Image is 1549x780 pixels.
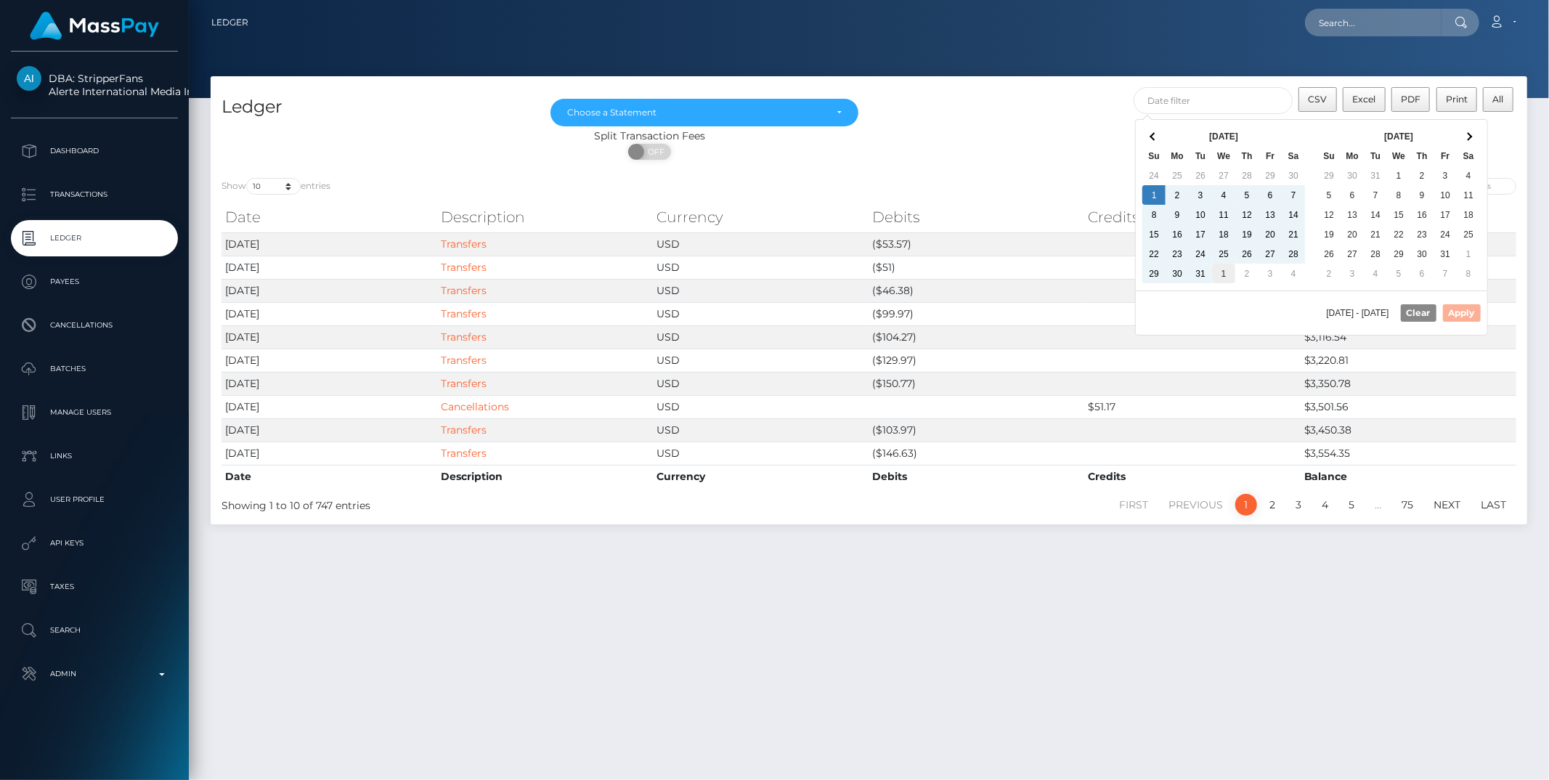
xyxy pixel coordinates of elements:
h4: Ledger [221,94,529,120]
span: PDF [1401,94,1420,105]
a: Transfers [441,447,487,460]
a: Transfers [441,330,487,344]
a: Transfers [441,354,487,367]
td: USD [653,349,869,372]
td: 30 [1166,264,1189,283]
td: USD [653,372,869,395]
td: 2 [1317,264,1341,283]
td: 3 [1434,166,1457,185]
td: [DATE] [221,302,437,325]
p: Payees [17,271,172,293]
td: USD [653,256,869,279]
td: 29 [1142,264,1166,283]
a: Ledger [11,220,178,256]
td: 7 [1364,185,1387,205]
td: 6 [1341,185,1364,205]
td: 28 [1364,244,1387,264]
td: 11 [1457,185,1480,205]
p: Taxes [17,576,172,598]
td: $3,554.35 [1301,442,1516,465]
td: 31 [1189,264,1212,283]
td: 1 [1142,185,1166,205]
td: 24 [1142,166,1166,185]
td: 7 [1434,264,1457,283]
p: API Keys [17,532,172,554]
td: [DATE] [221,279,437,302]
span: DBA: StripperFans Alerte International Media Inc. [11,72,178,98]
td: 5 [1235,185,1259,205]
td: 15 [1142,224,1166,244]
td: 27 [1341,244,1364,264]
span: [DATE] - [DATE] [1326,309,1394,317]
a: Transfers [441,261,487,274]
td: 27 [1212,166,1235,185]
a: Next [1426,494,1468,516]
th: Th [1235,146,1259,166]
a: 4 [1314,494,1336,516]
p: User Profile [17,489,172,511]
td: 6 [1410,264,1434,283]
th: Sa [1282,146,1305,166]
th: [DATE] [1166,126,1282,146]
a: Last [1473,494,1514,516]
th: Description [437,203,653,232]
td: [DATE] [221,232,437,256]
td: 17 [1189,224,1212,244]
td: 25 [1166,166,1189,185]
td: USD [653,302,869,325]
a: Transfers [441,307,487,320]
img: MassPay Logo [30,12,159,40]
td: 18 [1457,205,1480,224]
td: 2 [1410,166,1434,185]
p: Cancellations [17,314,172,336]
td: 12 [1235,205,1259,224]
div: Split Transaction Fees [211,129,1089,144]
th: Debits [869,203,1084,232]
a: Payees [11,264,178,300]
td: 16 [1166,224,1189,244]
td: 24 [1434,224,1457,244]
td: ($150.77) [869,372,1084,395]
td: 30 [1341,166,1364,185]
td: 29 [1387,244,1410,264]
td: 13 [1259,205,1282,224]
td: 14 [1282,205,1305,224]
span: Print [1446,94,1468,105]
td: ($99.97) [869,302,1084,325]
div: Choose a Statement [567,107,824,118]
td: 5 [1317,185,1341,205]
td: ($103.97) [869,418,1084,442]
a: Admin [11,656,178,692]
td: USD [653,325,869,349]
td: 1 [1457,244,1480,264]
td: 3 [1189,185,1212,205]
td: $51.17 [1085,395,1301,418]
a: Search [11,612,178,649]
td: [DATE] [221,325,437,349]
th: Tu [1364,146,1387,166]
td: [DATE] [221,442,437,465]
td: 4 [1212,185,1235,205]
td: 9 [1166,205,1189,224]
a: Transfers [441,237,487,251]
label: Show entries [221,178,330,195]
td: $3,116.54 [1301,325,1516,349]
td: 25 [1457,224,1480,244]
td: 20 [1341,224,1364,244]
th: Mo [1341,146,1364,166]
td: 26 [1317,244,1341,264]
th: Sa [1457,146,1480,166]
td: 3 [1341,264,1364,283]
td: 30 [1410,244,1434,264]
td: USD [653,395,869,418]
td: 20 [1259,224,1282,244]
img: Alerte International Media Inc. [17,66,41,91]
a: API Keys [11,525,178,561]
td: 9 [1410,185,1434,205]
span: All [1493,94,1504,105]
td: 22 [1387,224,1410,244]
td: [DATE] [221,372,437,395]
th: Description [437,465,653,488]
td: 19 [1317,224,1341,244]
td: $3,450.38 [1301,418,1516,442]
